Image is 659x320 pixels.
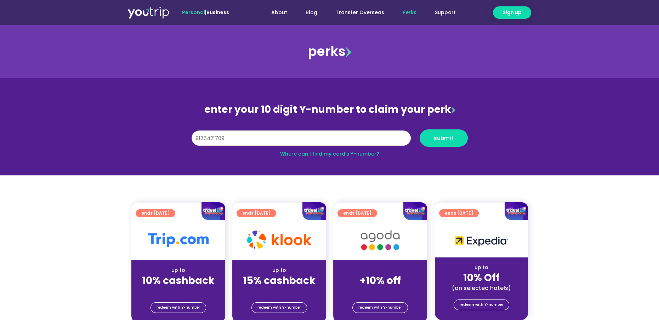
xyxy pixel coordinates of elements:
span: redeem with Y-number [257,303,301,313]
strong: +10% off [359,274,401,287]
nav: Menu [248,6,465,19]
input: 10 digit Y-number (e.g. 8123456789) [192,130,411,146]
span: | [182,9,229,16]
a: redeem with Y-number [251,302,307,313]
div: up to [238,267,320,274]
button: submit [420,129,468,147]
span: submit [434,135,454,141]
strong: 10% cashback [142,274,215,287]
span: Personal [182,9,205,16]
div: (for stays only) [238,287,320,295]
div: (for stays only) [137,287,220,295]
strong: 15% cashback [243,274,316,287]
span: Sign up [502,9,522,16]
a: Blog [296,6,326,19]
span: redeem with Y-number [157,303,200,313]
a: Perks [393,6,426,19]
div: enter your 10 digit Y-number to claim your perk [188,100,471,119]
div: (on selected hotels) [441,284,522,292]
a: Transfer Overseas [326,6,393,19]
a: About [262,6,296,19]
a: Business [206,9,229,16]
form: Y Number [192,129,468,152]
a: redeem with Y-number [150,302,206,313]
span: redeem with Y-number [358,303,402,313]
a: Sign up [493,6,531,19]
div: up to [137,267,220,274]
a: redeem with Y-number [454,299,509,310]
div: (for stays only) [339,287,421,295]
strong: 10% Off [463,271,500,285]
a: Where can I find my card’s Y-number? [280,150,379,157]
a: redeem with Y-number [352,302,408,313]
a: Support [426,6,465,19]
span: redeem with Y-number [460,300,503,310]
div: up to [441,264,522,271]
span: up to [374,267,387,274]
